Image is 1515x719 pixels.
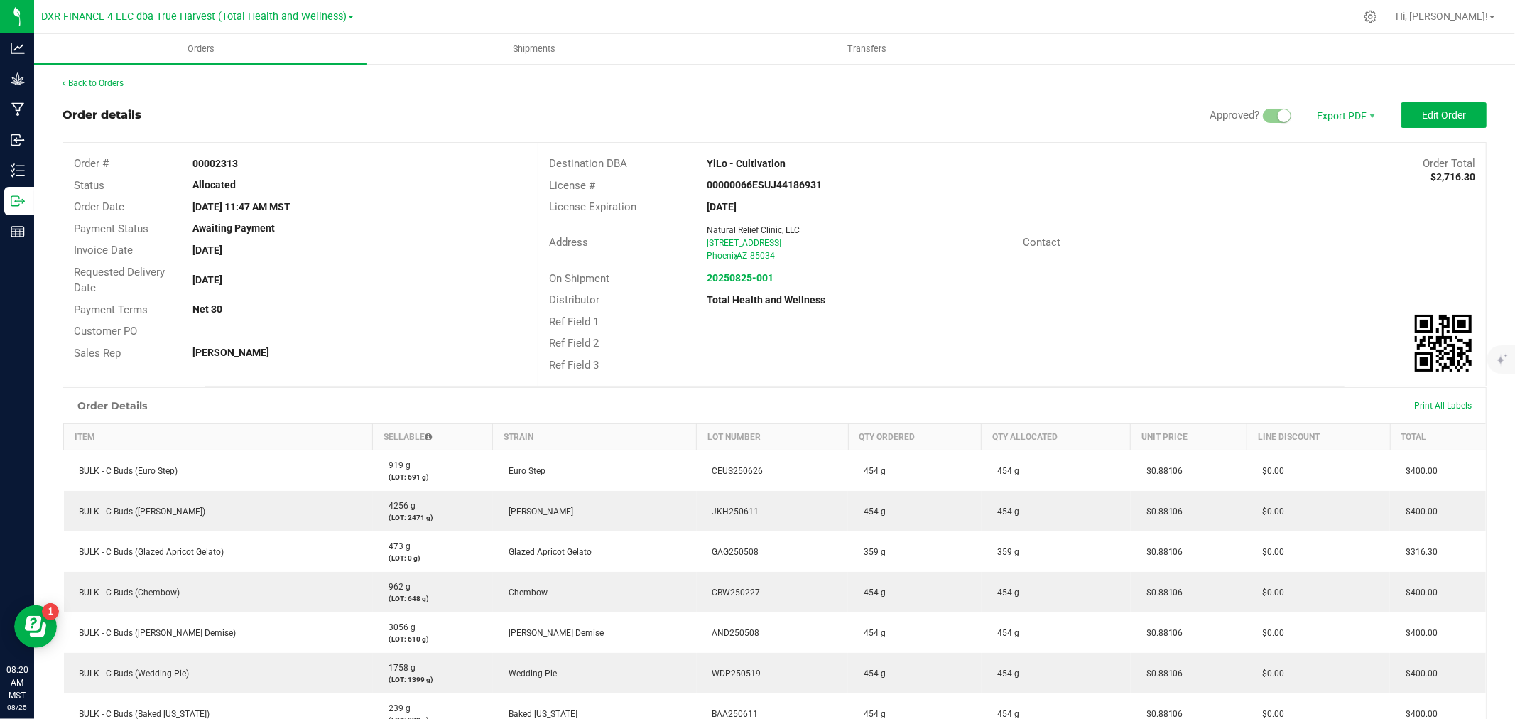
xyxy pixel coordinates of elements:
span: Order # [74,157,109,170]
span: 454 g [990,628,1019,638]
span: $0.00 [1256,628,1285,638]
a: Shipments [367,34,700,64]
span: 454 g [857,466,886,476]
p: 08/25 [6,702,28,713]
span: 85034 [750,251,775,261]
span: $0.88106 [1139,507,1183,517]
span: [PERSON_NAME] [501,507,573,517]
th: Qty Ordered [848,424,982,450]
span: 454 g [990,588,1019,598]
strong: 00002313 [192,158,238,169]
span: $0.88106 [1139,669,1183,679]
span: 454 g [990,507,1019,517]
span: Order Total [1423,157,1475,170]
span: 4256 g [381,501,416,511]
span: Distributor [549,293,599,306]
span: CBW250227 [705,588,761,598]
th: Total [1390,424,1486,450]
inline-svg: Manufacturing [11,102,25,117]
strong: [DATE] [192,244,222,256]
span: Invoice Date [74,244,133,256]
span: $400.00 [1399,669,1438,679]
span: Payment Status [74,222,148,235]
span: Requested Delivery Date [74,266,165,295]
span: BULK - C Buds (Wedding Pie) [72,669,190,679]
inline-svg: Outbound [11,194,25,208]
span: [STREET_ADDRESS] [707,238,781,248]
strong: $2,716.30 [1430,171,1475,183]
span: $0.88106 [1139,588,1183,598]
span: Edit Order [1422,109,1466,121]
span: 359 g [857,547,886,557]
span: 454 g [857,588,886,598]
span: $316.30 [1399,547,1438,557]
inline-svg: Reports [11,225,25,239]
span: License # [549,179,595,192]
span: , [735,251,737,261]
span: Status [74,179,104,192]
span: Orders [168,43,234,55]
span: BULK - C Buds ([PERSON_NAME]) [72,507,206,517]
span: Transfers [828,43,906,55]
span: BULK - C Buds (Baked [US_STATE]) [72,709,210,719]
span: 473 g [381,541,411,551]
a: Orders [34,34,367,64]
iframe: Resource center [14,605,57,648]
span: Glazed Apricot Gelato [501,547,592,557]
span: $400.00 [1399,709,1438,719]
span: BULK - C Buds ([PERSON_NAME] Demise) [72,628,237,638]
span: Payment Terms [74,303,148,316]
inline-svg: Inbound [11,133,25,147]
span: $400.00 [1399,588,1438,598]
span: Ref Field 2 [549,337,599,350]
a: 20250825-001 [707,272,773,283]
li: Export PDF [1302,102,1387,128]
inline-svg: Analytics [11,41,25,55]
th: Qty Allocated [982,424,1131,450]
span: Customer PO [74,325,137,337]
p: (LOT: 1399 g) [381,674,484,685]
span: 1758 g [381,663,416,673]
span: AZ [737,251,747,261]
strong: [DATE] [707,201,737,212]
th: Sellable [373,424,493,450]
span: $0.00 [1256,466,1285,476]
span: $400.00 [1399,507,1438,517]
span: $400.00 [1399,466,1438,476]
span: BULK - C Buds (Euro Step) [72,466,178,476]
span: Shipments [494,43,575,55]
span: Chembow [501,588,548,598]
span: 962 g [381,582,411,592]
strong: Net 30 [192,303,222,315]
span: CEUS250626 [705,466,764,476]
span: 454 g [857,709,886,719]
span: Contact [1023,236,1060,249]
iframe: Resource center unread badge [42,603,59,620]
div: Manage settings [1362,10,1379,23]
span: BAA250611 [705,709,759,719]
span: 239 g [381,703,411,713]
span: 919 g [381,460,411,470]
span: $0.88106 [1139,628,1183,638]
span: Euro Step [501,466,545,476]
strong: 00000066ESUJ44186931 [707,179,822,190]
span: Destination DBA [549,157,627,170]
inline-svg: Inventory [11,163,25,178]
span: Address [549,236,588,249]
span: Ref Field 3 [549,359,599,372]
span: $0.88106 [1139,709,1183,719]
strong: Total Health and Wellness [707,294,825,306]
span: Print All Labels [1414,401,1472,411]
a: Transfers [700,34,1033,64]
span: $0.00 [1256,547,1285,557]
span: AND250508 [705,628,760,638]
span: $0.00 [1256,507,1285,517]
div: Order details [63,107,141,124]
span: 454 g [857,669,886,679]
span: $0.00 [1256,669,1285,679]
p: (LOT: 648 g) [381,593,484,604]
span: $400.00 [1399,628,1438,638]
